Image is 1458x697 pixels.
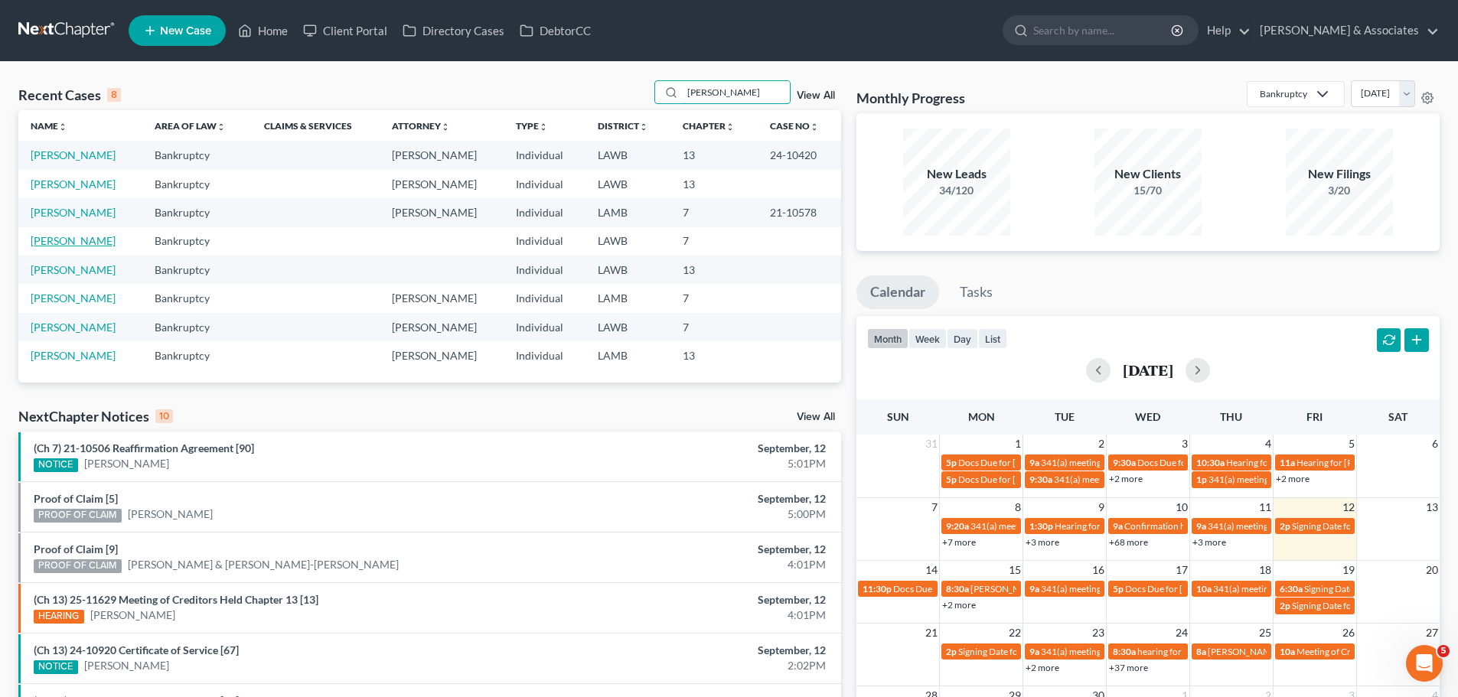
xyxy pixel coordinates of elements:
[380,284,504,312] td: [PERSON_NAME]
[1286,165,1393,183] div: New Filings
[142,198,251,226] td: Bankruptcy
[572,542,826,557] div: September, 12
[1041,583,1189,594] span: 341(a) meeting for [PERSON_NAME]
[1137,457,1310,468] span: Docs Due for [US_STATE][PERSON_NAME]
[1424,624,1440,642] span: 27
[1220,410,1242,423] span: Thu
[1347,435,1356,453] span: 5
[572,456,826,471] div: 5:01PM
[1257,624,1273,642] span: 25
[670,141,758,169] td: 13
[1113,457,1136,468] span: 9:30a
[1196,474,1207,485] span: 1p
[1041,646,1189,657] span: 341(a) meeting for [PERSON_NAME]
[31,206,116,219] a: [PERSON_NAME]
[572,506,826,522] div: 5:00PM
[585,170,670,198] td: LAWB
[947,328,978,349] button: day
[142,284,251,312] td: Bankruptcy
[1306,410,1323,423] span: Fri
[1041,457,1189,468] span: 341(a) meeting for [PERSON_NAME]
[1109,473,1143,484] a: +2 more
[572,557,826,572] div: 4:01PM
[1033,16,1173,44] input: Search by name...
[34,660,78,674] div: NOTICE
[1430,435,1440,453] span: 6
[1029,646,1039,657] span: 9a
[230,17,295,44] a: Home
[770,120,819,132] a: Case Nounfold_more
[380,141,504,169] td: [PERSON_NAME]
[34,492,118,505] a: Proof of Claim [5]
[34,559,122,573] div: PROOF OF CLAIM
[670,170,758,198] td: 13
[142,313,251,341] td: Bankruptcy
[128,506,213,522] a: [PERSON_NAME]
[1094,183,1202,198] div: 15/70
[670,341,758,370] td: 13
[380,341,504,370] td: [PERSON_NAME]
[1424,498,1440,516] span: 13
[683,120,735,132] a: Chapterunfold_more
[1029,474,1052,485] span: 9:30a
[670,198,758,226] td: 7
[34,458,78,472] div: NOTICE
[504,170,585,198] td: Individual
[395,17,512,44] a: Directory Cases
[1260,87,1307,100] div: Bankruptcy
[1226,457,1345,468] span: Hearing for [PERSON_NAME]
[142,170,251,198] td: Bankruptcy
[1196,646,1206,657] span: 8a
[217,122,226,132] i: unfold_more
[1213,583,1361,594] span: 341(a) meeting for [PERSON_NAME]
[1097,435,1106,453] span: 2
[1208,646,1320,657] span: [PERSON_NAME] - Criminal
[142,341,251,370] td: Bankruptcy
[908,328,947,349] button: week
[946,520,969,532] span: 9:20a
[380,313,504,341] td: [PERSON_NAME]
[942,599,976,611] a: +2 more
[31,234,116,247] a: [PERSON_NAME]
[1113,583,1124,594] span: 5p
[924,435,939,453] span: 31
[958,457,1085,468] span: Docs Due for [PERSON_NAME]
[1406,645,1443,682] iframe: Intercom live chat
[585,313,670,341] td: LAWB
[58,122,67,132] i: unfold_more
[924,561,939,579] span: 14
[1055,520,1174,532] span: Hearing for [PERSON_NAME]
[1137,646,1255,657] span: hearing for [PERSON_NAME]
[504,141,585,169] td: Individual
[1125,583,1251,594] span: Docs Due for [PERSON_NAME]
[572,643,826,658] div: September, 12
[1280,520,1290,532] span: 2p
[1174,498,1189,516] span: 10
[903,165,1010,183] div: New Leads
[18,407,173,425] div: NextChapter Notices
[1196,520,1206,532] span: 9a
[856,275,939,309] a: Calendar
[903,183,1010,198] div: 34/120
[1196,583,1212,594] span: 10a
[1286,183,1393,198] div: 3/20
[1013,498,1023,516] span: 8
[585,227,670,256] td: LAWB
[1029,583,1039,594] span: 9a
[930,498,939,516] span: 7
[142,256,251,284] td: Bankruptcy
[572,658,826,673] div: 2:02PM
[252,110,380,141] th: Claims & Services
[670,227,758,256] td: 7
[968,410,995,423] span: Mon
[504,256,585,284] td: Individual
[504,313,585,341] td: Individual
[31,148,116,161] a: [PERSON_NAME]
[1196,457,1225,468] span: 10:30a
[946,583,969,594] span: 8:30a
[978,328,1007,349] button: list
[1280,457,1295,468] span: 11a
[856,89,965,107] h3: Monthly Progress
[142,141,251,169] td: Bankruptcy
[31,292,116,305] a: [PERSON_NAME]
